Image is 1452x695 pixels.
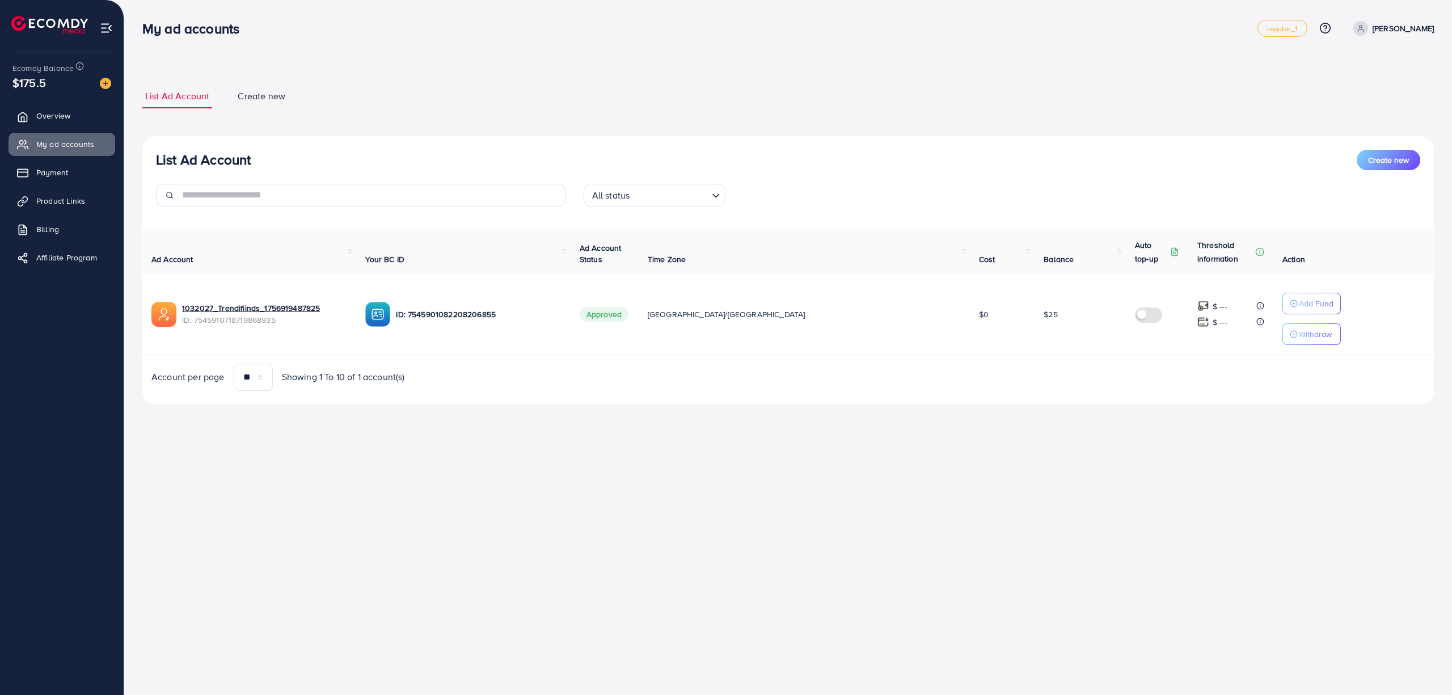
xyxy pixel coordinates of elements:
span: regular_1 [1267,25,1297,32]
img: top-up amount [1197,316,1209,328]
a: Affiliate Program [9,246,115,269]
div: <span class='underline'>1032027_Trendifiinds_1756919487825</span></br>7545910718719868935 [182,302,347,326]
span: ID: 7545910718719868935 [182,314,347,326]
p: Threshold information [1197,238,1253,266]
h3: My ad accounts [142,20,248,37]
span: My ad accounts [36,138,94,150]
span: Cost [979,254,995,265]
span: Account per page [151,370,225,384]
span: Affiliate Program [36,252,97,263]
a: Product Links [9,189,115,212]
span: Action [1282,254,1305,265]
span: All status [590,187,632,204]
a: Billing [9,218,115,241]
span: List Ad Account [145,90,209,103]
span: Approved [580,307,628,322]
button: Create new [1357,150,1420,170]
span: Showing 1 To 10 of 1 account(s) [282,370,405,384]
iframe: Chat [1404,644,1443,686]
a: My ad accounts [9,133,115,155]
p: Add Fund [1299,297,1333,310]
a: Overview [9,104,115,127]
span: Ad Account [151,254,193,265]
p: ID: 7545901082208206855 [396,308,561,321]
p: $ --- [1213,300,1227,313]
img: ic-ads-acc.e4c84228.svg [151,302,176,327]
p: [PERSON_NAME] [1373,22,1434,35]
span: Balance [1044,254,1074,265]
p: Auto top-up [1135,238,1168,266]
img: menu [100,22,113,35]
input: Search for option [633,185,707,204]
span: Time Zone [648,254,686,265]
img: ic-ba-acc.ded83a64.svg [365,302,390,327]
button: Add Fund [1282,293,1341,314]
button: Withdraw [1282,323,1341,345]
span: Payment [36,167,68,178]
span: $0 [979,309,989,320]
h3: List Ad Account [156,151,251,168]
a: 1032027_Trendifiinds_1756919487825 [182,302,347,314]
span: $175.5 [12,74,46,91]
span: Your BC ID [365,254,404,265]
a: Payment [9,161,115,184]
span: Create new [238,90,285,103]
p: Withdraw [1299,327,1332,341]
a: [PERSON_NAME] [1349,21,1434,36]
span: $25 [1044,309,1057,320]
span: [GEOGRAPHIC_DATA]/[GEOGRAPHIC_DATA] [648,309,805,320]
span: Ecomdy Balance [12,62,74,74]
p: $ --- [1213,315,1227,329]
img: logo [11,16,88,33]
div: Search for option [584,184,725,207]
a: regular_1 [1257,20,1307,37]
span: Product Links [36,195,85,207]
span: Ad Account Status [580,242,622,265]
img: top-up amount [1197,300,1209,312]
span: Billing [36,224,59,235]
img: image [100,78,111,89]
span: Create new [1368,154,1409,166]
span: Overview [36,110,70,121]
